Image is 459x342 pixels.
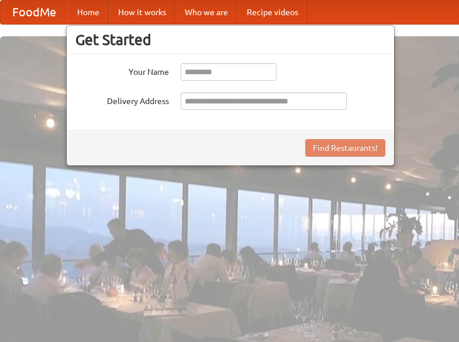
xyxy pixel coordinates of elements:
[109,1,175,24] a: How it works
[175,1,237,24] a: Who we are
[305,139,385,157] button: Find Restaurants!
[68,1,109,24] a: Home
[75,92,169,107] label: Delivery Address
[75,31,385,49] h3: Get Started
[1,1,68,24] a: FoodMe
[75,63,169,78] label: Your Name
[237,1,308,24] a: Recipe videos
